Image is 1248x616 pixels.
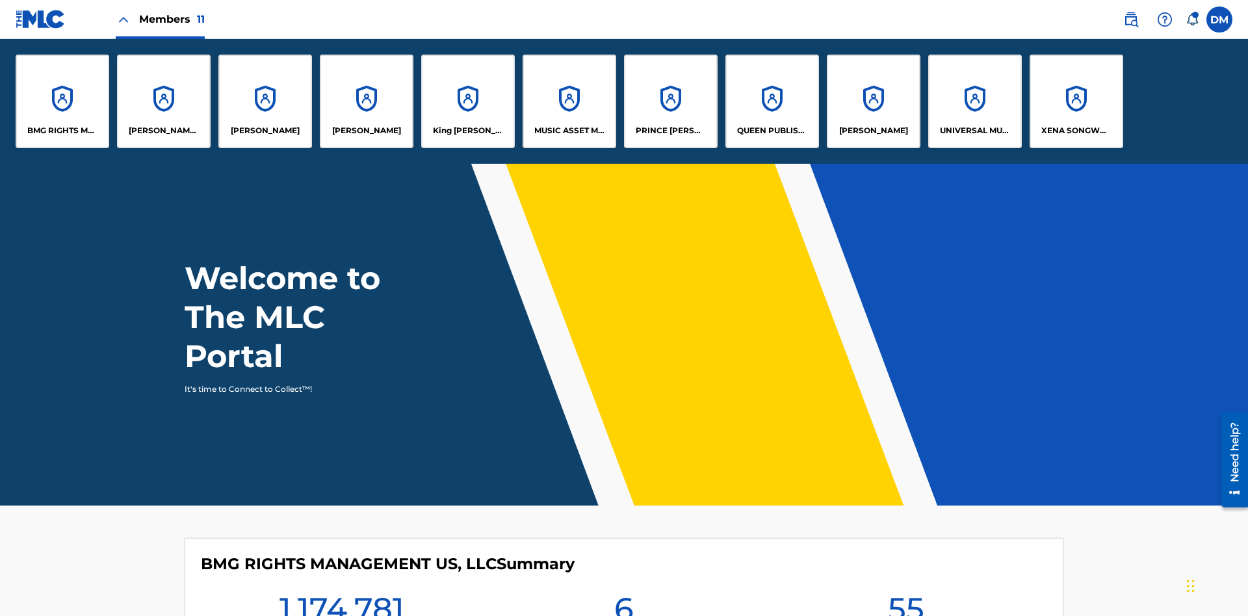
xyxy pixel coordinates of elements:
p: PRINCE MCTESTERSON [636,125,707,136]
img: MLC Logo [16,10,66,29]
p: BMG RIGHTS MANAGEMENT US, LLC [27,125,98,136]
p: EYAMA MCSINGER [332,125,401,136]
img: Close [116,12,131,27]
a: Accounts[PERSON_NAME] [827,55,920,148]
a: AccountsXENA SONGWRITER [1030,55,1123,148]
a: AccountsUNIVERSAL MUSIC PUB GROUP [928,55,1022,148]
a: Accounts[PERSON_NAME] [320,55,413,148]
a: Public Search [1118,6,1144,32]
p: MUSIC ASSET MANAGEMENT (MAM) [534,125,605,136]
div: Notifications [1186,13,1199,26]
span: 11 [197,13,205,25]
p: QUEEN PUBLISHA [737,125,808,136]
a: Accounts[PERSON_NAME] [218,55,312,148]
h4: BMG RIGHTS MANAGEMENT US, LLC [201,554,575,574]
p: CLEO SONGWRITER [129,125,200,136]
p: RONALD MCTESTERSON [839,125,908,136]
a: AccountsPRINCE [PERSON_NAME] [624,55,718,148]
p: ELVIS COSTELLO [231,125,300,136]
h1: Welcome to The MLC Portal [185,259,428,376]
p: King McTesterson [433,125,504,136]
img: help [1157,12,1173,27]
iframe: Chat Widget [1183,554,1248,616]
a: AccountsQUEEN PUBLISHA [725,55,819,148]
p: UNIVERSAL MUSIC PUB GROUP [940,125,1011,136]
a: AccountsKing [PERSON_NAME] [421,55,515,148]
p: XENA SONGWRITER [1041,125,1112,136]
iframe: Resource Center [1212,407,1248,514]
a: AccountsBMG RIGHTS MANAGEMENT US, LLC [16,55,109,148]
a: Accounts[PERSON_NAME] SONGWRITER [117,55,211,148]
div: User Menu [1206,6,1232,32]
div: Drag [1187,567,1195,606]
div: Help [1152,6,1178,32]
a: AccountsMUSIC ASSET MANAGEMENT (MAM) [523,55,616,148]
span: Members [139,12,205,27]
p: It's time to Connect to Collect™! [185,383,410,395]
img: search [1123,12,1139,27]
